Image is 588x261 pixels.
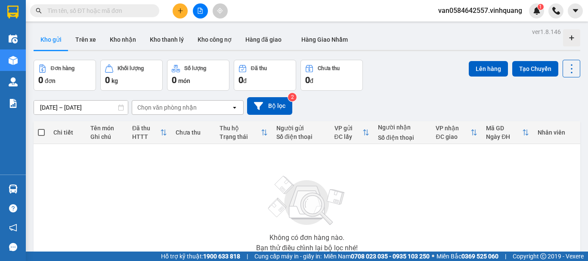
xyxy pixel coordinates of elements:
[436,125,470,132] div: VP nhận
[9,184,18,193] img: warehouse-icon
[90,125,124,132] div: Tên món
[213,3,228,18] button: aim
[184,65,206,71] div: Số lượng
[378,134,427,141] div: Số điện thoại
[128,121,171,144] th: Toggle SortBy
[310,77,313,84] span: đ
[251,65,267,71] div: Đã thu
[100,60,163,91] button: Khối lượng0kg
[34,60,96,91] button: Đơn hàng0đơn
[143,29,191,50] button: Kho thanh lý
[539,4,542,10] span: 1
[132,125,160,132] div: Đã thu
[215,121,272,144] th: Toggle SortBy
[538,129,576,136] div: Nhân viên
[137,103,197,112] div: Chọn văn phòng nhận
[111,77,118,84] span: kg
[177,8,183,14] span: plus
[276,133,326,140] div: Số điện thoại
[505,252,506,261] span: |
[53,129,82,136] div: Chi tiết
[469,61,508,77] button: Lên hàng
[552,7,560,15] img: phone-icon
[563,29,580,46] div: Tạo kho hàng mới
[572,7,579,15] span: caret-down
[103,29,143,50] button: Kho nhận
[9,77,18,86] img: warehouse-icon
[276,125,326,132] div: Người gửi
[68,29,103,50] button: Trên xe
[247,252,248,261] span: |
[482,121,533,144] th: Toggle SortBy
[173,3,188,18] button: plus
[38,75,43,85] span: 0
[231,104,238,111] svg: open
[132,133,160,140] div: HTTT
[118,65,144,71] div: Khối lượng
[34,29,68,50] button: Kho gửi
[330,121,374,144] th: Toggle SortBy
[90,133,124,140] div: Ghi chú
[9,204,17,212] span: question-circle
[351,253,430,260] strong: 0708 023 035 - 0935 103 250
[461,253,498,260] strong: 0369 525 060
[436,252,498,261] span: Miền Bắc
[264,171,350,231] img: svg+xml;base64,PHN2ZyBjbGFzcz0ibGlzdC1wbHVnX19zdmciIHhtbG5zPSJodHRwOi8vd3d3LnczLm9yZy8yMDAwL3N2Zy...
[47,6,149,15] input: Tìm tên, số ĐT hoặc mã đơn
[51,65,74,71] div: Đơn hàng
[300,60,363,91] button: Chưa thu0đ
[538,4,544,10] sup: 1
[532,27,561,37] div: ver 1.8.146
[9,56,18,65] img: warehouse-icon
[305,75,310,85] span: 0
[301,36,348,43] span: Hàng Giao Nhầm
[243,77,247,84] span: đ
[9,99,18,108] img: solution-icon
[324,252,430,261] span: Miền Nam
[7,6,19,18] img: logo-vxr
[161,252,240,261] span: Hỗ trợ kỹ thuật:
[234,60,296,91] button: Đã thu0đ
[334,133,362,140] div: ĐC lấy
[318,65,340,71] div: Chưa thu
[34,101,128,114] input: Select a date range.
[254,252,322,261] span: Cung cấp máy in - giấy in:
[9,243,17,251] span: message
[432,255,434,258] span: ⚪️
[533,7,541,15] img: icon-new-feature
[172,75,176,85] span: 0
[436,133,470,140] div: ĐC giao
[220,133,261,140] div: Trạng thái
[203,253,240,260] strong: 1900 633 818
[238,75,243,85] span: 0
[220,125,261,132] div: Thu hộ
[167,60,229,91] button: Số lượng0món
[178,77,190,84] span: món
[378,124,427,131] div: Người nhận
[193,3,208,18] button: file-add
[431,5,529,16] span: van0584642557.vinhquang
[217,8,223,14] span: aim
[288,93,297,101] sup: 2
[238,29,288,50] button: Hàng đã giao
[540,253,546,259] span: copyright
[269,234,344,241] div: Không có đơn hàng nào.
[105,75,110,85] span: 0
[176,129,210,136] div: Chưa thu
[247,97,292,115] button: Bộ lọc
[512,61,558,77] button: Tạo Chuyến
[568,3,583,18] button: caret-down
[256,245,358,252] div: Bạn thử điều chỉnh lại bộ lọc nhé!
[486,125,522,132] div: Mã GD
[45,77,56,84] span: đơn
[9,224,17,232] span: notification
[9,34,18,43] img: warehouse-icon
[36,8,42,14] span: search
[197,8,203,14] span: file-add
[431,121,482,144] th: Toggle SortBy
[191,29,238,50] button: Kho công nợ
[334,125,362,132] div: VP gửi
[486,133,522,140] div: Ngày ĐH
